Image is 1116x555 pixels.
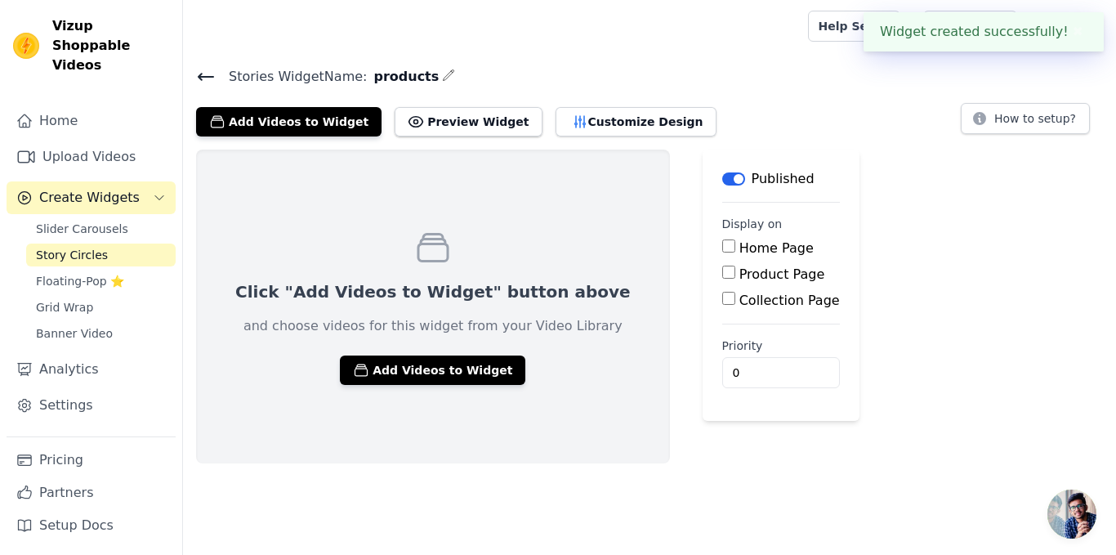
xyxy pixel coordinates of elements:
label: Home Page [739,240,814,256]
a: Grid Wrap [26,296,176,319]
button: Create Widgets [7,181,176,214]
a: Settings [7,389,176,422]
p: Click "Add Videos to Widget" button above [235,280,631,303]
button: Close [1069,22,1087,42]
button: Preview Widget [395,107,542,137]
p: Published [752,169,815,189]
span: Create Widgets [39,188,140,208]
span: Story Circles [36,247,108,263]
a: Floating-Pop ⭐ [26,270,176,293]
button: Customize Design [556,107,716,137]
span: Floating-Pop ⭐ [36,273,124,289]
div: Widget created successfully! [864,12,1104,51]
a: How to setup? [961,114,1090,130]
label: Priority [722,338,840,354]
a: Open chat [1047,490,1096,539]
button: Add Videos to Widget [196,107,382,137]
label: Product Page [739,266,825,282]
span: Stories Widget Name: [216,67,367,87]
a: Partners [7,477,176,509]
img: Vizup [13,33,39,59]
button: How to setup? [961,103,1090,134]
legend: Display on [722,216,783,232]
a: Home [7,105,176,137]
a: Slider Carousels [26,217,176,240]
a: Setup Docs [7,509,176,542]
a: Book Demo [923,11,1017,42]
a: Story Circles [26,244,176,266]
button: Add Videos to Widget [340,356,525,385]
span: Grid Wrap [36,299,93,316]
span: Banner Video [36,325,113,342]
p: and choose videos for this widget from your Video Library [243,316,623,336]
span: Vizup Shoppable Videos [52,16,169,75]
a: Pricing [7,444,176,477]
button: P Pakilo [1030,11,1103,41]
span: products [367,67,439,87]
span: Slider Carousels [36,221,128,237]
a: Upload Videos [7,141,176,173]
a: Analytics [7,353,176,386]
label: Collection Page [739,293,840,308]
p: Pakilo [1056,11,1103,41]
div: Edit Name [442,65,455,87]
a: Banner Video [26,322,176,345]
a: Help Setup [808,11,900,42]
